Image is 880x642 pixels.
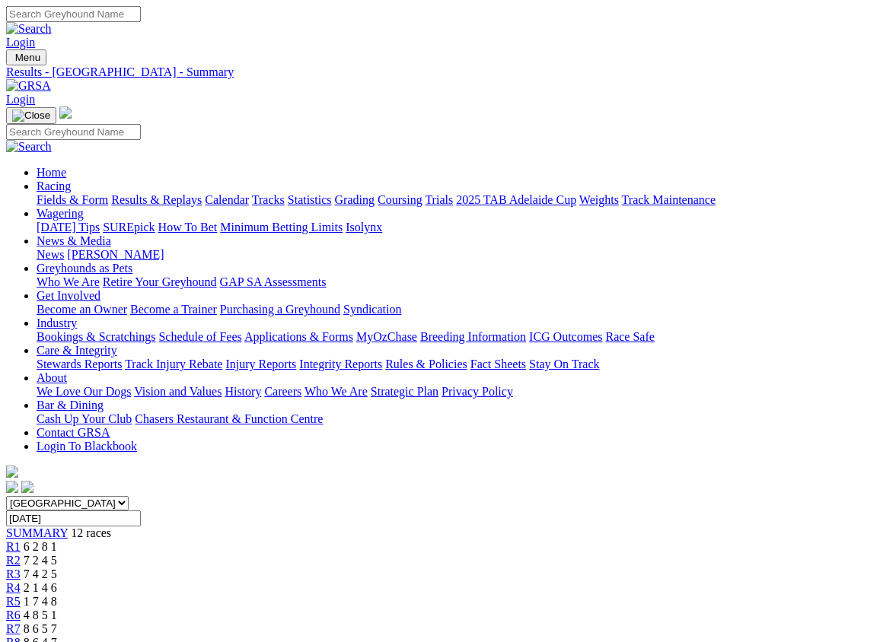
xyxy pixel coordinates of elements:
img: Search [6,22,52,36]
a: SUMMARY [6,526,68,539]
a: Careers [264,385,301,398]
img: GRSA [6,79,51,93]
a: Cash Up Your Club [37,412,132,425]
a: Breeding Information [420,330,526,343]
a: Privacy Policy [442,385,513,398]
a: ICG Outcomes [529,330,602,343]
a: Isolynx [346,221,382,234]
a: Stewards Reports [37,358,122,370]
div: Bar & Dining [37,412,874,426]
a: Login [6,36,35,49]
a: How To Bet [158,221,218,234]
a: Stay On Track [529,358,599,370]
a: Home [37,166,66,179]
a: Retire Your Greyhound [103,275,217,288]
a: MyOzChase [356,330,417,343]
a: [DATE] Tips [37,221,100,234]
img: Close [12,110,50,122]
a: 2025 TAB Adelaide Cup [456,193,576,206]
a: Who We Are [37,275,100,288]
a: Get Involved [37,289,100,302]
a: News [37,248,64,261]
img: logo-grsa-white.png [59,106,72,119]
img: logo-grsa-white.png [6,466,18,478]
a: R4 [6,581,21,594]
a: Become a Trainer [130,303,217,316]
div: Racing [37,193,874,207]
input: Search [6,124,141,140]
a: Grading [335,193,375,206]
input: Select date [6,510,141,526]
a: History [225,385,261,398]
a: Weights [579,193,619,206]
a: Contact GRSA [37,426,110,439]
input: Search [6,6,141,22]
span: 4 8 5 1 [24,609,57,621]
span: Menu [15,52,40,63]
a: Integrity Reports [299,358,382,370]
a: We Love Our Dogs [37,385,131,398]
a: Bookings & Scratchings [37,330,155,343]
a: Chasers Restaurant & Function Centre [135,412,323,425]
a: Bar & Dining [37,399,104,412]
img: twitter.svg [21,481,33,493]
a: Track Injury Rebate [125,358,222,370]
a: R5 [6,595,21,608]
a: Strategic Plan [371,385,438,398]
span: 12 races [71,526,111,539]
a: Trials [425,193,453,206]
a: Coursing [378,193,422,206]
a: Applications & Forms [244,330,353,343]
div: Wagering [37,221,874,234]
a: News & Media [37,234,111,247]
span: 1 7 4 8 [24,595,57,608]
div: Greyhounds as Pets [37,275,874,289]
span: 7 2 4 5 [24,554,57,567]
a: Fact Sheets [470,358,526,370]
a: Vision and Values [134,385,222,398]
img: facebook.svg [6,481,18,493]
span: 7 4 2 5 [24,567,57,580]
a: Results - [GEOGRAPHIC_DATA] - Summary [6,65,874,79]
a: Calendar [205,193,249,206]
a: About [37,371,67,384]
a: Wagering [37,207,84,220]
a: GAP SA Assessments [220,275,327,288]
a: Become an Owner [37,303,127,316]
a: Race Safe [605,330,654,343]
a: Login To Blackbook [37,440,137,453]
a: R1 [6,540,21,553]
div: Industry [37,330,874,344]
a: R6 [6,609,21,621]
a: Care & Integrity [37,344,117,357]
a: Rules & Policies [385,358,467,370]
a: Greyhounds as Pets [37,262,132,275]
span: 8 6 5 7 [24,622,57,635]
span: 6 2 8 1 [24,540,57,553]
a: [PERSON_NAME] [67,248,164,261]
a: Tracks [252,193,285,206]
a: R3 [6,567,21,580]
a: Purchasing a Greyhound [220,303,340,316]
a: R7 [6,622,21,635]
span: 2 1 4 6 [24,581,57,594]
div: Care & Integrity [37,358,874,371]
button: Toggle navigation [6,49,46,65]
a: Schedule of Fees [158,330,241,343]
a: Industry [37,316,77,329]
a: Track Maintenance [622,193,716,206]
a: Injury Reports [225,358,296,370]
a: R2 [6,554,21,567]
a: Fields & Form [37,193,108,206]
img: Search [6,140,52,154]
a: SUREpick [103,221,155,234]
div: News & Media [37,248,874,262]
button: Toggle navigation [6,107,56,124]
